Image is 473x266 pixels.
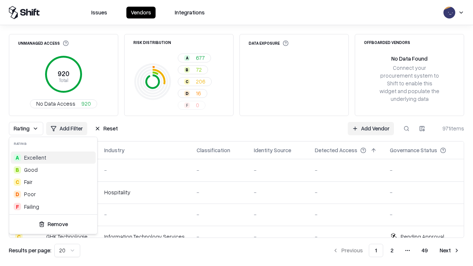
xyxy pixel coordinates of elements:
div: Poor [24,190,36,198]
button: Remove [12,218,94,231]
span: Excellent [24,154,46,161]
div: C [14,178,21,186]
div: Rating [9,137,97,150]
span: Good [24,166,38,174]
div: F [14,203,21,210]
div: Suggestions [9,150,97,214]
div: B [14,166,21,174]
div: D [14,191,21,198]
div: Failing [24,203,39,211]
span: Fair [24,178,33,186]
div: A [14,154,21,161]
